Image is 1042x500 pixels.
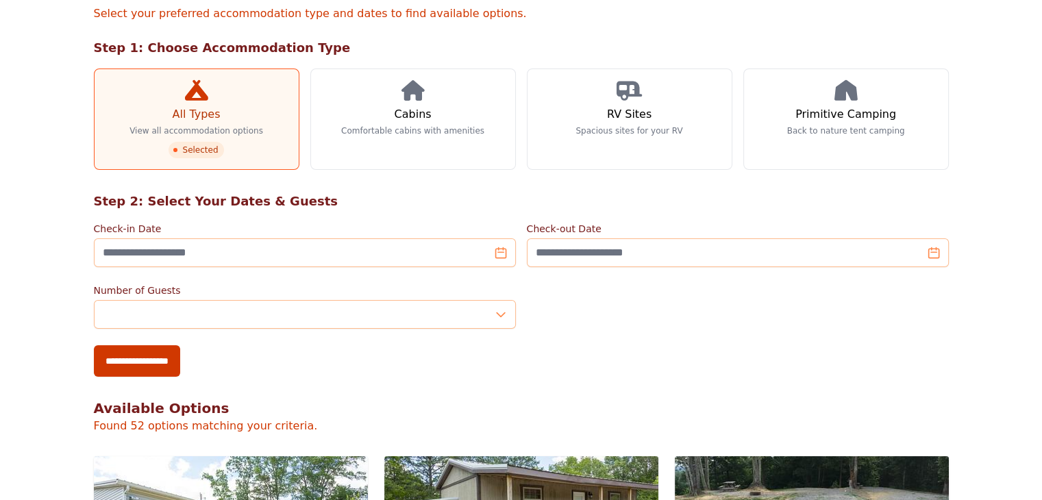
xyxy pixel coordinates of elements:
p: Back to nature tent camping [787,125,905,136]
h2: Step 1: Choose Accommodation Type [94,38,949,58]
label: Check-out Date [527,222,949,236]
a: All Types View all accommodation options Selected [94,68,299,170]
p: Select your preferred accommodation type and dates to find available options. [94,5,949,22]
p: Found 52 options matching your criteria. [94,418,949,434]
label: Number of Guests [94,284,516,297]
h2: Available Options [94,399,949,418]
p: View all accommodation options [129,125,263,136]
p: Comfortable cabins with amenities [341,125,484,136]
span: Selected [169,142,223,158]
h3: All Types [172,106,220,123]
h2: Step 2: Select Your Dates & Guests [94,192,949,211]
h3: Cabins [394,106,431,123]
a: Primitive Camping Back to nature tent camping [743,68,949,170]
h3: Primitive Camping [795,106,896,123]
label: Check-in Date [94,222,516,236]
p: Spacious sites for your RV [575,125,682,136]
a: RV Sites Spacious sites for your RV [527,68,732,170]
h3: RV Sites [607,106,652,123]
a: Cabins Comfortable cabins with amenities [310,68,516,170]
